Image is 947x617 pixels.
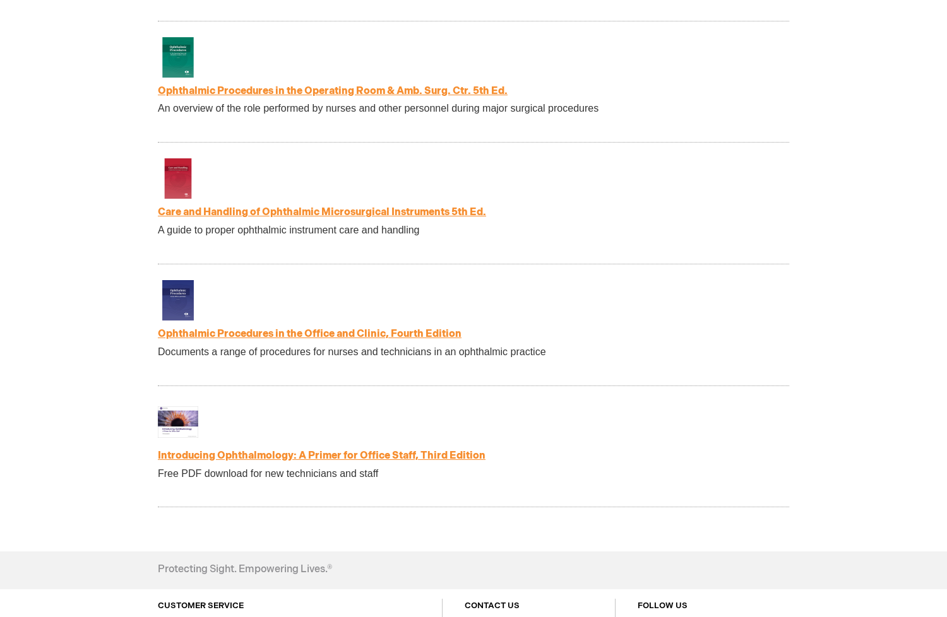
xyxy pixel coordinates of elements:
a: Ophthalmic Procedures in the Office and Clinic, Fourth Edition [158,328,462,340]
h4: Protecting Sight. Empowering Lives.® [158,564,332,575]
a: Care and Handling of Ophthalmic Microsurgical Instruments 5th Ed. [158,206,486,218]
img: Care and Handling of Ophthalmic Microsurgical Instruments 5th Ed. [158,158,198,199]
img: Ophthalmic Procedures in the Office and Clinic, Fourth Edition [158,280,198,320]
a: Introducing Ophthalmology: A Primer for Office Staff, Third Edition [158,450,485,462]
span: Free PDF download for new technicians and staff [158,468,378,479]
img: Ophthalmic Procedures in the Operating Room & Amb. Surg. Ctr. 5th Ed. [158,37,198,78]
a: CONTACT US [465,601,520,611]
span: A guide to proper ophthalmic instrument care and handling [158,225,419,235]
a: Ophthalmic Procedures in the Operating Room & Amb. Surg. Ctr. 5th Ed. [158,85,508,97]
img: Introducing Ophthalmology: A Primer for Office Staff, Third Edition (Free Download) [158,402,198,442]
span: An overview of the role performed by nurses and other personnel during major surgical procedures [158,103,599,114]
a: FOLLOW US [638,601,688,611]
span: Documents a range of procedures for nurses and technicians in an ophthalmic practice [158,346,546,357]
a: CUSTOMER SERVICE [158,601,244,611]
